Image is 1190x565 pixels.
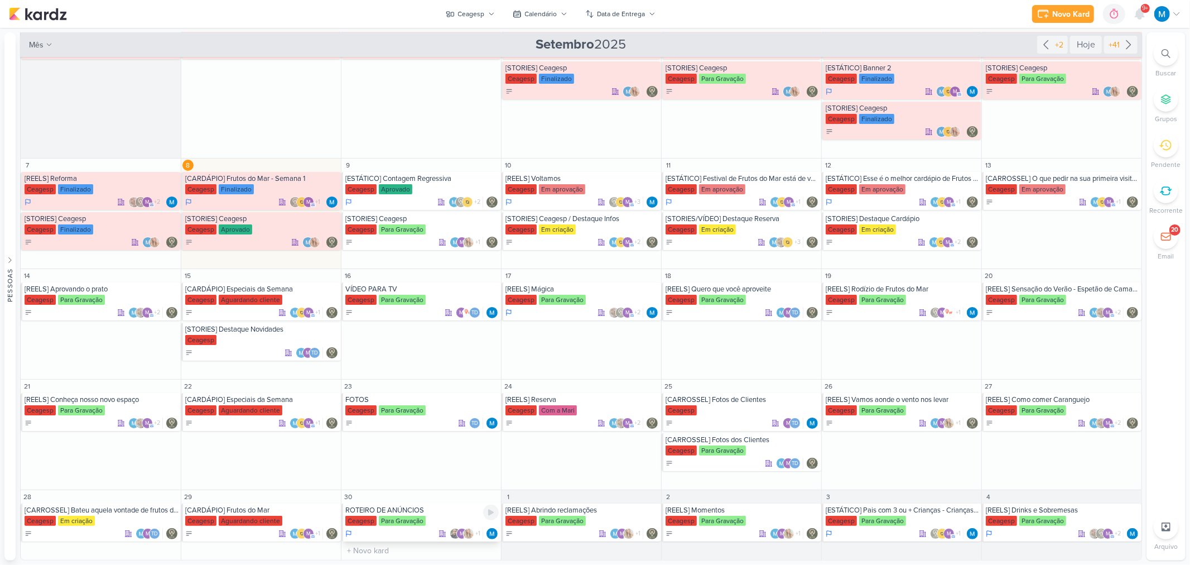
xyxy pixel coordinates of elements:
[615,197,627,208] img: IDBOX - Agência de Design
[826,114,857,124] div: Ceagesp
[185,198,192,207] div: Em Andamento
[1127,307,1138,318] img: Leviê Agência de Marketing Digital
[770,197,781,208] img: MARIANA MIRANDA
[937,197,948,208] img: IDBOX - Agência de Design
[986,295,1017,305] div: Ceagesp
[930,197,963,208] div: Colaboradores: MARIANA MIRANDA, IDBOX - Agência de Design, mlegnaioli@gmail.com, Thais de carvalho
[783,197,794,208] div: mlegnaioli@gmail.com
[666,238,673,246] div: A Fazer
[142,307,153,318] div: mlegnaioli@gmail.com
[166,237,177,248] img: Leviê Agência de Marketing Digital
[967,126,978,137] div: Responsável: Leviê Agência de Marketing Digital
[826,184,857,194] div: Ceagesp
[986,198,994,206] div: A Fazer
[986,88,994,95] div: A Fazer
[326,307,338,318] div: Responsável: Leviê Agência de Marketing Digital
[633,308,640,317] span: +2
[314,198,320,207] span: +1
[955,308,961,317] span: +1
[456,307,467,318] div: mlegnaioli@gmail.com
[505,184,537,194] div: Ceagesp
[185,285,339,294] div: [CARDÁPIO] Especiais da Semana
[699,184,745,194] div: Em aprovação
[633,198,640,207] span: +3
[783,86,794,97] img: MARIANA MIRANDA
[345,285,499,294] div: VÍDEO PARA TV
[609,237,643,248] div: Colaboradores: MARIANA MIRANDA, IDBOX - Agência de Design, mlegnaioli@gmail.com, Yasmin Yumi, Tha...
[505,74,537,84] div: Ceagesp
[290,197,323,208] div: Colaboradores: Leviê Agência de Marketing Digital, IDBOX - Agência de Design, mlegnaioli@gmail.co...
[128,307,139,318] img: MARIANA MIRANDA
[647,307,658,318] img: MARIANA MIRANDA
[609,197,620,208] img: Leviê Agência de Marketing Digital
[826,285,979,294] div: [REELS] Rodízio de Frutos do Mar
[450,237,461,248] img: MARIANA MIRANDA
[302,237,323,248] div: Colaboradores: MARIANA MIRANDA, Yasmin Yumi
[1127,86,1138,97] div: Responsável: Leviê Agência de Marketing Digital
[219,184,254,194] div: Finalizado
[166,237,177,248] div: Responsável: Leviê Agência de Marketing Digital
[182,270,194,281] div: 15
[770,197,803,208] div: Colaboradores: MARIANA MIRANDA, IDBOX - Agência de Design, mlegnaioli@gmail.com, Thais de carvalho
[647,237,658,248] div: Responsável: Leviê Agência de Marketing Digital
[1032,5,1094,23] button: Novo Kard
[983,160,994,171] div: 13
[1096,307,1107,318] img: Sarah Violante
[609,197,643,208] div: Colaboradores: Leviê Agência de Marketing Digital, IDBOX - Agência de Design, mlegnaioli@gmail.co...
[967,126,978,137] img: Leviê Agência de Marketing Digital
[955,198,961,207] span: +1
[302,237,314,248] img: MARIANA MIRANDA
[953,238,961,247] span: +2
[25,238,32,246] div: A Fazer
[455,197,466,208] img: Leviê Agência de Marketing Digital
[128,307,163,318] div: Colaboradores: MARIANA MIRANDA, Sarah Violante, mlegnaioli@gmail.com, Yasmin Yumi, Thais de carvalho
[983,270,994,281] div: 20
[826,74,857,84] div: Ceagesp
[943,86,954,97] img: IDBOX - Agência de Design
[946,240,950,246] p: m
[505,88,513,95] div: A Fazer
[1019,295,1066,305] div: Para Gravação
[326,197,338,208] img: MARIANA MIRANDA
[9,7,67,21] img: kardz.app
[609,307,643,318] div: Colaboradores: Sarah Violante, Leviê Agência de Marketing Digital, mlegnaioli@gmail.com, Yasmin Y...
[185,174,339,183] div: [CARDÁPIO] Frutos do Mar - Semana 1
[345,295,377,305] div: Ceagesp
[25,174,179,183] div: [REELS] Reforma
[647,197,658,208] div: Responsável: MARIANA MIRANDA
[929,237,940,248] img: MARIANA MIRANDA
[1103,86,1114,97] img: MARIANA MIRANDA
[1103,86,1124,97] div: Colaboradores: MARIANA MIRANDA, Yasmin Yumi
[1127,307,1138,318] div: Responsável: Leviê Agência de Marketing Digital
[1019,74,1066,84] div: Para Gravação
[345,184,377,194] div: Ceagesp
[1154,6,1170,22] img: MARIANA MIRANDA
[128,197,139,208] img: Sarah Violante
[647,86,658,97] div: Responsável: Leviê Agência de Marketing Digital
[135,197,146,208] img: Leviê Agência de Marketing Digital
[1127,197,1138,208] div: Responsável: Leviê Agência de Marketing Digital
[699,295,746,305] div: Para Gravação
[142,237,153,248] img: MARIANA MIRANDA
[943,307,955,318] img: ow se liga
[449,197,460,208] img: MARIANA MIRANDA
[303,197,314,208] div: mlegnaioli@gmail.com
[777,197,788,208] img: IDBOX - Agência de Design
[826,295,857,305] div: Ceagesp
[826,128,834,136] div: A Fazer
[647,237,658,248] img: Leviê Agência de Marketing Digital
[29,39,44,51] span: mês
[625,200,630,205] p: m
[296,307,307,318] img: IDBOX - Agência de Design
[776,307,787,318] img: MARIANA MIRANDA
[449,197,483,208] div: Colaboradores: MARIANA MIRANDA, Leviê Agência de Marketing Digital, IDBOX - Agência de Design, ml...
[622,197,633,208] div: mlegnaioli@gmail.com
[344,544,499,558] input: + Novo kard
[379,295,426,305] div: Para Gravação
[769,237,780,248] img: MARIANA MIRANDA
[460,240,464,246] p: m
[623,86,643,97] div: Colaboradores: MARIANA MIRANDA, Yasmin Yumi
[986,74,1017,84] div: Ceagesp
[462,307,474,318] img: ow se liga
[4,32,16,561] button: Pessoas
